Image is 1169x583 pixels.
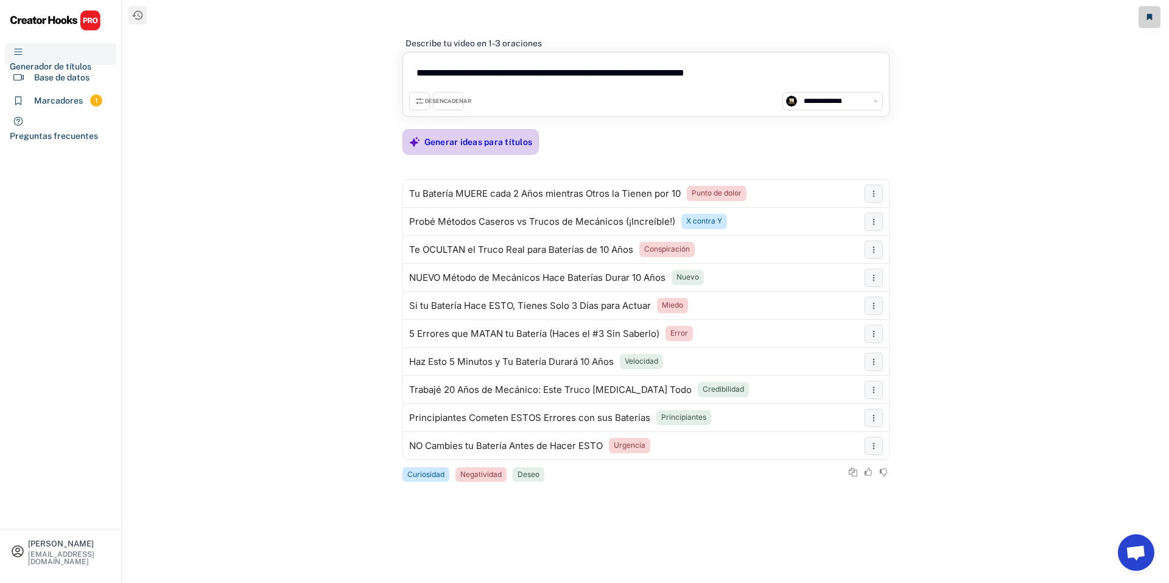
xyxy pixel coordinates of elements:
[409,440,603,451] font: NO Cambies tu Batería Antes de Hacer ESTO
[10,10,101,31] img: CHPRO%20Logo.svg
[661,412,706,422] font: Principiantes
[644,244,690,253] font: Conspiración
[28,539,94,548] font: [PERSON_NAME]
[34,72,90,82] font: Base de datos
[409,244,633,255] font: Te OCULTAN el Truco Real para Baterías de 10 Años
[625,356,658,366] font: Velocidad
[409,356,614,367] font: Haz Esto 5 Minutos y Tu Batería Durará 10 Años
[28,550,94,566] font: [EMAIL_ADDRESS][DOMAIN_NAME]
[409,328,659,339] font: 5 Errores que MATAN tu Batería (Haces el #3 Sin Saberlo)
[405,38,542,48] font: Describe tu video en 1-3 oraciones
[692,188,742,197] font: Punto de dolor
[676,272,699,281] font: Nuevo
[662,300,683,309] font: Miedo
[670,328,688,337] font: Error
[425,97,471,104] font: DESENCADENAR
[409,300,651,311] font: Si tu Batería Hace ESTO, Tienes Solo 3 Días para Actuar
[10,131,98,141] font: Preguntas frecuentes
[703,384,744,394] font: Credibilidad
[409,384,692,395] font: Trabajé 20 Años de Mecánico: Este Truco [MEDICAL_DATA] Todo
[786,96,797,107] img: channels4_profile.jpg
[518,470,539,479] font: Deseo
[614,440,645,450] font: Urgencia
[10,62,91,71] font: Generador de títulos
[407,470,444,479] font: Curiosidad
[686,216,722,225] font: X contra Y
[409,272,665,283] font: NUEVO Método de Mecánicos Hace Baterías Durar 10 Años
[95,97,98,104] font: 1
[409,188,681,199] font: Tu Batería MUERE cada 2 Años mientras Otros la Tienen por 10
[424,137,533,147] font: Generar ideas para títulos
[409,216,675,227] font: Probé Métodos Caseros vs Trucos de Mecánicos (¡Increíble!)
[1118,534,1154,571] a: Chat abierto
[460,470,502,479] font: Negatividad
[34,96,83,105] font: Marcadores
[409,412,650,423] font: Principiantes Cometen ESTOS Errores con sus Baterías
